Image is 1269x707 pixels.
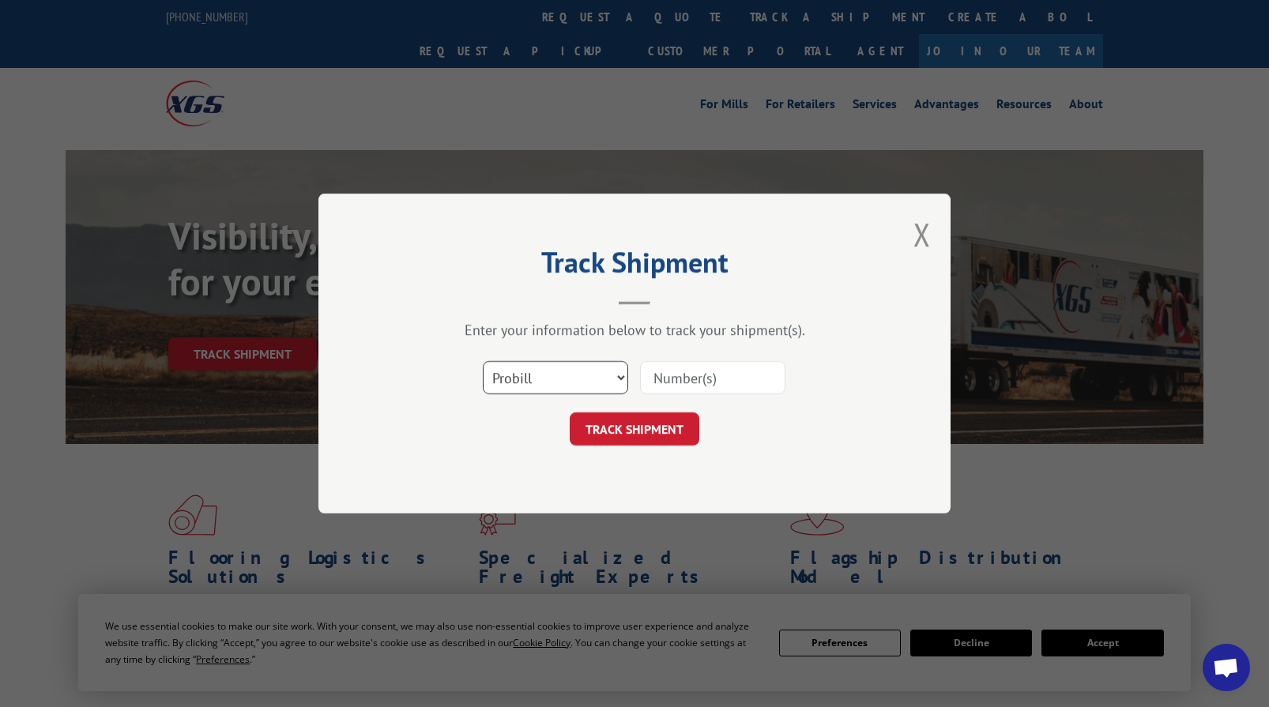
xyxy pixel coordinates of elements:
[1203,644,1250,691] div: Open chat
[397,321,872,339] div: Enter your information below to track your shipment(s).
[570,412,699,446] button: TRACK SHIPMENT
[913,213,931,255] button: Close modal
[397,251,872,281] h2: Track Shipment
[640,361,785,394] input: Number(s)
